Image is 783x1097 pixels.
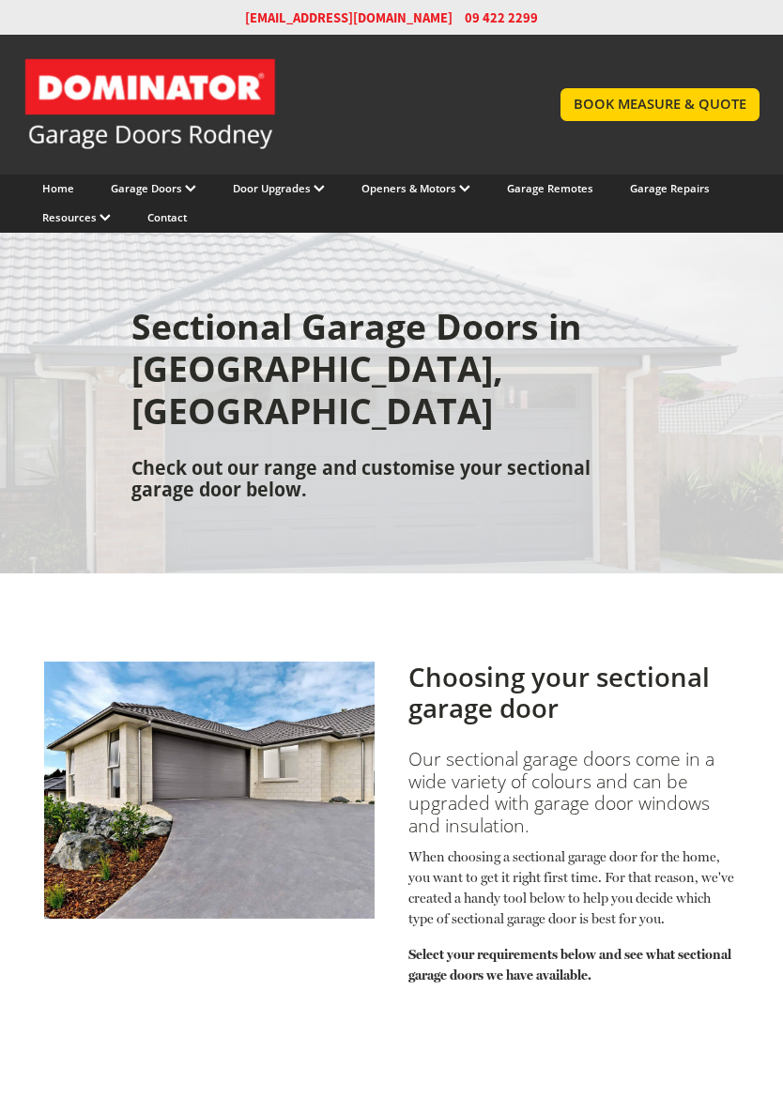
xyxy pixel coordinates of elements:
[560,88,760,121] a: BOOK MEASURE & QUOTE
[147,210,187,224] a: Contact
[42,181,74,195] a: Home
[233,181,325,195] a: Door Upgrades
[131,306,652,433] h1: Sectional Garage Doors in [GEOGRAPHIC_DATA], [GEOGRAPHIC_DATA]
[408,748,739,836] h3: Our sectional garage doors come in a wide variety of colours and can be upgraded with garage door...
[630,181,710,195] a: Garage Repairs
[408,946,731,983] strong: Select your requirements below and see what sectional garage doors we have available.
[408,662,739,724] h2: Choosing your sectional garage door
[361,181,470,195] a: Openers & Motors
[111,181,196,195] a: Garage Doors
[131,455,591,502] strong: Check out our range and customise your sectional garage door below.
[28,662,414,919] img: Photo of an Auckland home with a grey sectional garage door visible.
[42,210,111,224] a: Resources
[408,846,739,944] p: When choosing a sectional garage door for the home, you want to get it right first time. For that...
[465,8,538,27] span: 09 422 2299
[245,8,453,27] a: [EMAIL_ADDRESS][DOMAIN_NAME]
[507,181,593,195] a: Garage Remotes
